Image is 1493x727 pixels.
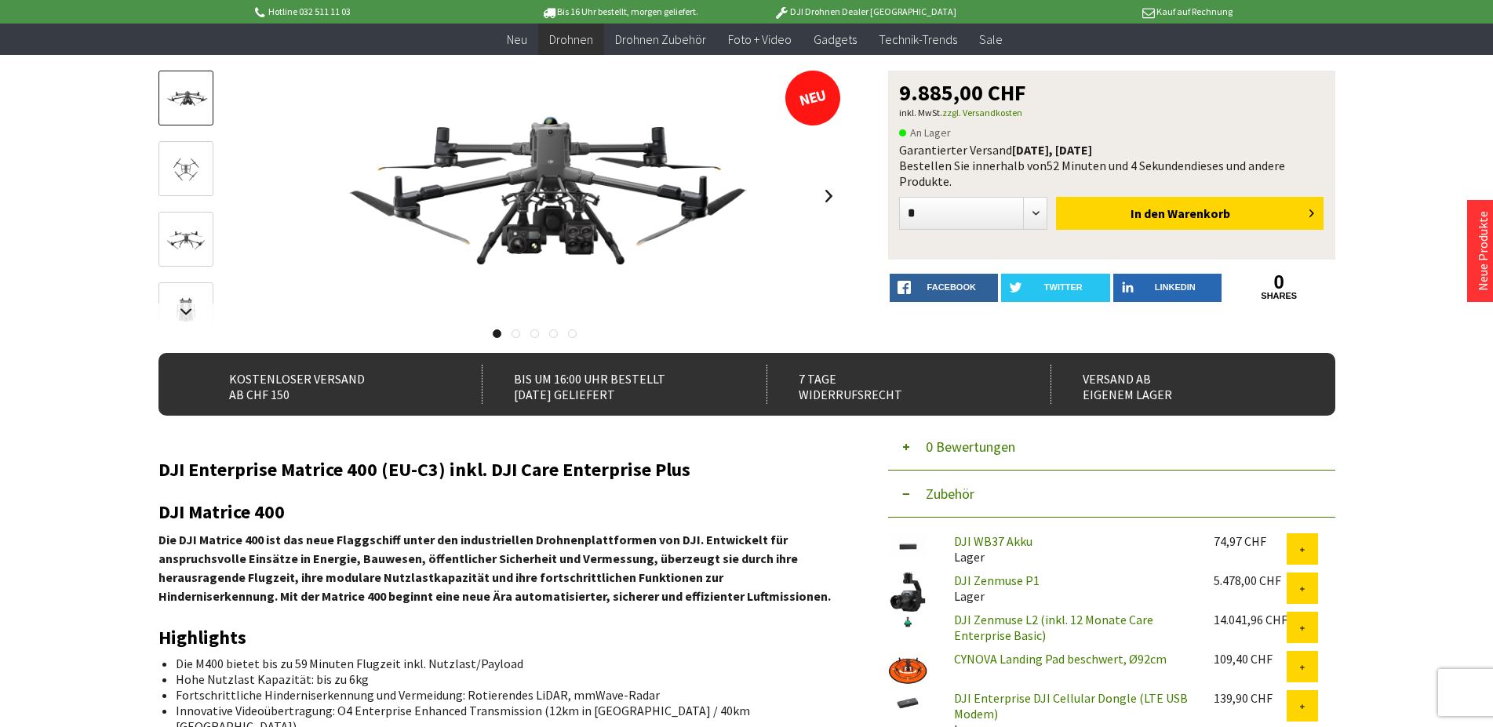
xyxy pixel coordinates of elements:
div: 5.478,00 CHF [1214,573,1287,588]
span: Drohnen [549,31,593,47]
a: Gadgets [803,24,868,56]
span: Foto + Video [728,31,792,47]
img: Vorschau: DJI Enterprise Matrice 400 (EU-C3) inkl. DJI Care Enterprise Plus [163,86,209,112]
h2: DJI Matrice 400 [158,502,841,522]
div: 139,90 CHF [1214,690,1287,706]
div: Lager [941,533,1201,565]
p: Bis 16 Uhr bestellt, morgen geliefert. [497,2,742,21]
a: CYNOVA Landing Pad beschwert, Ø92cm [954,651,1167,667]
div: Lager [941,573,1201,604]
div: Bis um 16:00 Uhr bestellt [DATE] geliefert [482,365,732,404]
span: Drohnen Zubehör [615,31,706,47]
div: Kostenloser Versand ab CHF 150 [198,365,448,404]
a: Neu [496,24,538,56]
a: LinkedIn [1113,274,1222,302]
p: Hotline 032 511 11 03 [253,2,497,21]
a: shares [1225,291,1334,301]
div: 109,40 CHF [1214,651,1287,667]
a: Foto + Video [717,24,803,56]
a: Technik-Trends [868,24,968,56]
a: DJI Enterprise DJI Cellular Dongle (LTE USB Modem) [954,690,1188,722]
button: In den Warenkorb [1056,197,1324,230]
span: Neu [507,31,527,47]
img: DJI Zenmuse L2 (inkl. 12 Monate Care Enterprise Basic) [888,612,927,634]
a: facebook [890,274,999,302]
p: inkl. MwSt. [899,104,1324,122]
span: In den [1131,205,1165,221]
a: zzgl. Versandkosten [942,107,1022,118]
a: Drohnen Zubehör [604,24,717,56]
span: An Lager [899,123,951,142]
span: 52 Minuten und 4 Sekunden [1047,158,1191,173]
li: Hohe Nutzlast Kapazität: bis zu 6kg [176,671,828,687]
span: facebook [927,282,976,292]
strong: Die DJI Matrice 400 ist das neue Flaggschiff unter den industriellen Drohnenplattformen von DJI. ... [158,532,831,604]
div: Versand ab eigenem Lager [1051,365,1301,404]
img: DJI WB37 Akku [888,533,927,559]
b: [DATE], [DATE] [1012,142,1092,158]
img: DJI Enterprise Matrice 400 (EU-C3) inkl. DJI Care Enterprise Plus [312,71,758,322]
span: 9.885,00 CHF [899,82,1026,104]
button: Zubehör [888,471,1335,518]
a: Sale [968,24,1014,56]
span: LinkedIn [1155,282,1196,292]
span: Warenkorb [1167,205,1230,221]
li: Fortschrittliche Hinderniserkennung und Vermeidung: Rotierendes LiDAR, mmWave-Radar [176,687,828,703]
div: 14.041,96 CHF [1214,612,1287,627]
img: CYNOVA Landing Pad beschwert, Ø92cm [888,651,927,690]
div: Garantierter Versand Bestellen Sie innerhalb von dieses und andere Produkte. [899,142,1324,189]
h2: Highlights [158,627,841,648]
span: Sale [979,31,1003,47]
div: 7 Tage Widerrufsrecht [767,365,1017,404]
span: twitter [1044,282,1083,292]
li: Die M400 bietet bis zu 59 Minuten Flugzeit inkl. Nutzlast/Payload [176,656,828,671]
a: DJI Zenmuse P1 [954,573,1040,588]
span: Gadgets [814,31,857,47]
button: 0 Bewertungen [888,423,1335,471]
a: DJI Zenmuse L2 (inkl. 12 Monate Care Enterprise Basic) [954,612,1153,643]
a: Neue Produkte [1475,211,1491,291]
a: DJI WB37 Akku [954,533,1032,549]
h2: DJI Enterprise Matrice 400 (EU-C3) inkl. DJI Care Enterprise Plus [158,460,841,480]
img: DJI Enterprise DJI Cellular Dongle (LTE USB Modem) [888,690,927,716]
img: DJI Zenmuse P1 [888,573,927,612]
a: Drohnen [538,24,604,56]
p: Kauf auf Rechnung [988,2,1233,21]
p: DJI Drohnen Dealer [GEOGRAPHIC_DATA] [742,2,987,21]
a: twitter [1001,274,1110,302]
div: 74,97 CHF [1214,533,1287,549]
span: Technik-Trends [879,31,957,47]
a: 0 [1225,274,1334,291]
